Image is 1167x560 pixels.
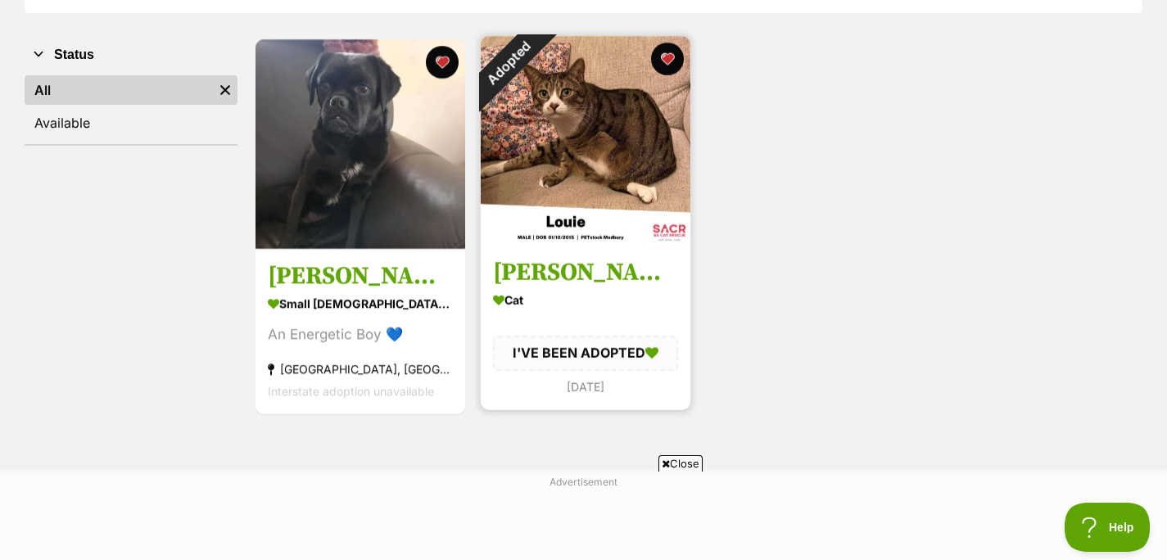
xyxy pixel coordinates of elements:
a: All [25,75,213,105]
iframe: Help Scout Beacon - Open [1065,503,1151,552]
button: favourite [426,46,459,79]
img: Oliver [256,39,465,249]
div: An Energetic Boy 💙 [268,324,453,346]
div: Adopted [459,15,557,112]
button: favourite [651,43,684,75]
div: Cat [493,289,678,313]
h3: [PERSON_NAME] [268,261,453,292]
a: Adopted [481,233,690,249]
div: Status [25,72,237,144]
img: Louie [481,36,690,246]
a: Remove filter [213,75,237,105]
div: small [DEMOGRAPHIC_DATA] Dog [268,292,453,316]
h3: [PERSON_NAME] [493,258,678,289]
a: Available [25,108,237,138]
a: [PERSON_NAME] Cat I'VE BEEN ADOPTED [DATE] favourite [481,246,690,410]
span: Interstate adoption unavailable [268,385,434,399]
div: I'VE BEEN ADOPTED [493,336,678,371]
button: Status [25,44,237,65]
iframe: Advertisement [286,478,882,552]
div: [DATE] [493,376,678,398]
div: [GEOGRAPHIC_DATA], [GEOGRAPHIC_DATA] [268,359,453,381]
span: Close [658,455,703,472]
a: [PERSON_NAME] small [DEMOGRAPHIC_DATA] Dog An Energetic Boy 💙 [GEOGRAPHIC_DATA], [GEOGRAPHIC_DATA... [256,249,465,415]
